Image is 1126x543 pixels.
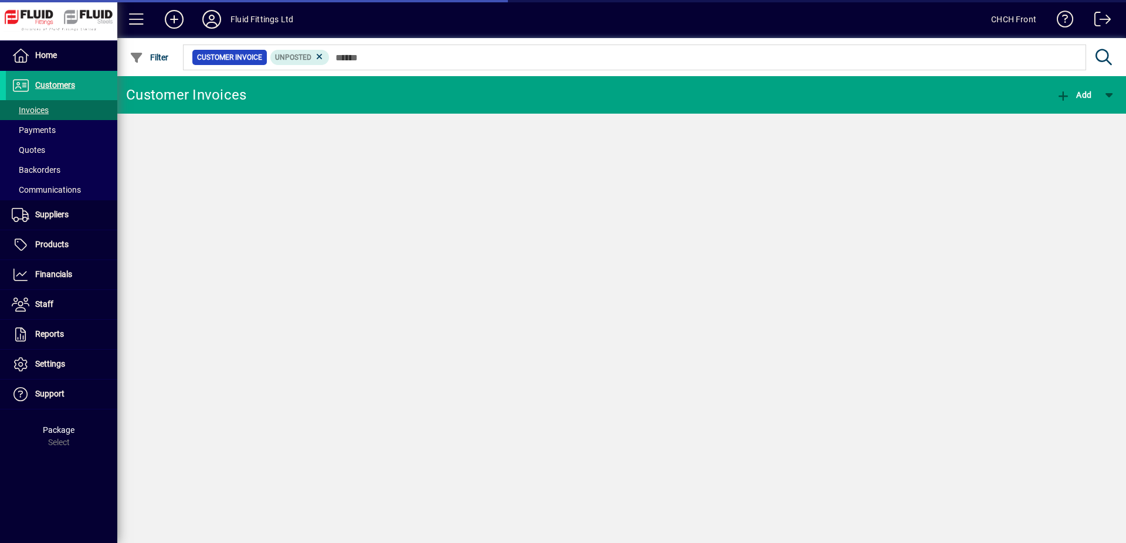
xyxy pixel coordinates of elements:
[127,47,172,68] button: Filter
[197,52,262,63] span: Customer Invoice
[35,240,69,249] span: Products
[991,10,1036,29] div: CHCH Front
[6,160,117,180] a: Backorders
[275,53,311,62] span: Unposted
[12,185,81,194] span: Communications
[35,329,64,339] span: Reports
[12,125,56,135] span: Payments
[1048,2,1074,40] a: Knowledge Base
[1086,2,1111,40] a: Logout
[35,210,69,219] span: Suppliers
[35,50,57,60] span: Home
[6,230,117,259] a: Products
[6,100,117,120] a: Invoices
[6,380,117,409] a: Support
[126,86,246,104] div: Customer Invoices
[12,165,60,175] span: Backorders
[193,9,230,30] button: Profile
[130,53,169,62] span: Filter
[35,299,53,309] span: Staff
[6,120,117,140] a: Payments
[6,290,117,319] a: Staff
[6,140,117,160] a: Quotes
[6,180,117,200] a: Communications
[230,10,293,29] div: Fluid Fittings Ltd
[155,9,193,30] button: Add
[270,50,330,65] mat-chip: Customer Invoice Status: Unposted
[43,425,74,435] span: Package
[12,145,45,155] span: Quotes
[12,105,49,115] span: Invoices
[6,320,117,349] a: Reports
[35,389,65,398] span: Support
[6,200,117,230] a: Suppliers
[35,269,72,279] span: Financials
[6,41,117,70] a: Home
[1053,84,1094,105] button: Add
[35,80,75,90] span: Customers
[1056,90,1091,100] span: Add
[6,260,117,289] a: Financials
[6,350,117,379] a: Settings
[35,359,65,368] span: Settings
